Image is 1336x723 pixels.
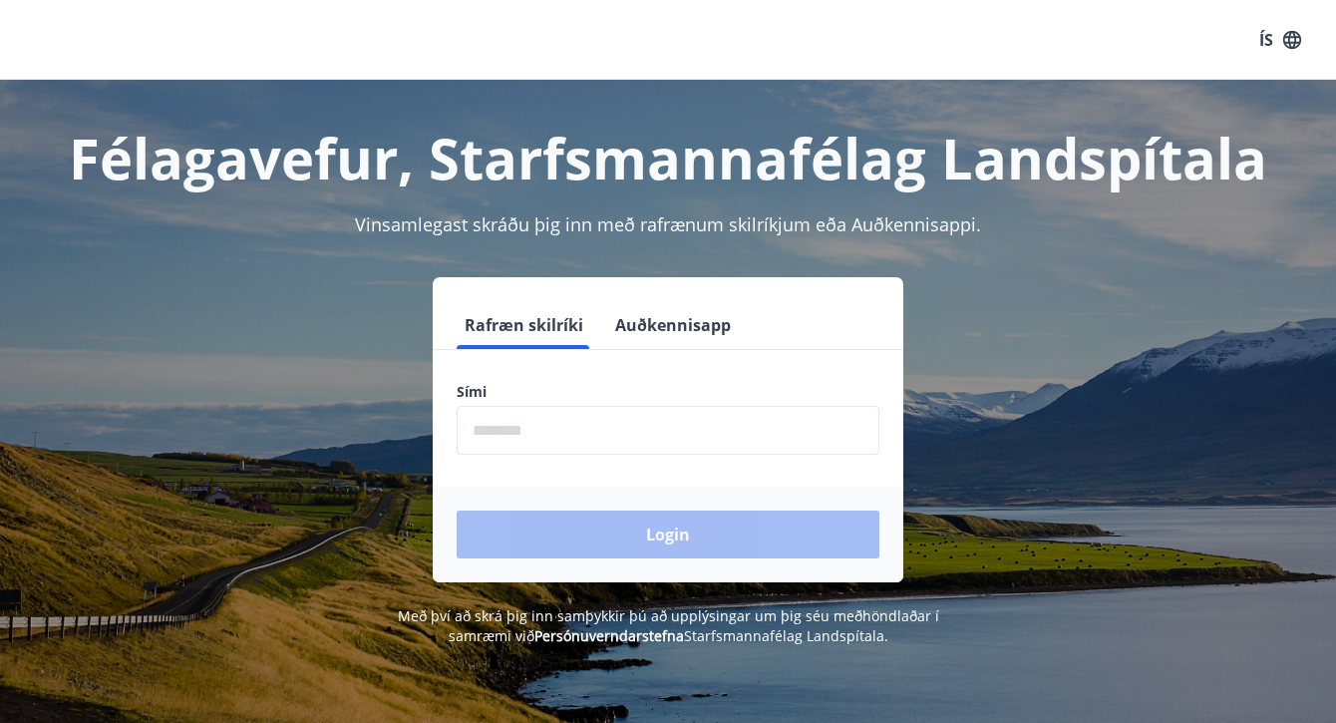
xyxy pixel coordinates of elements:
[607,301,739,349] button: Auðkennisapp
[24,120,1312,195] h1: Félagavefur, Starfsmannafélag Landspítala
[1248,22,1312,58] button: ÍS
[457,301,591,349] button: Rafræn skilríki
[398,606,939,645] span: Með því að skrá þig inn samþykkir þú að upplýsingar um þig séu meðhöndlaðar í samræmi við Starfsm...
[355,212,981,236] span: Vinsamlegast skráðu þig inn með rafrænum skilríkjum eða Auðkennisappi.
[534,626,684,645] a: Persónuverndarstefna
[457,382,879,402] label: Sími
